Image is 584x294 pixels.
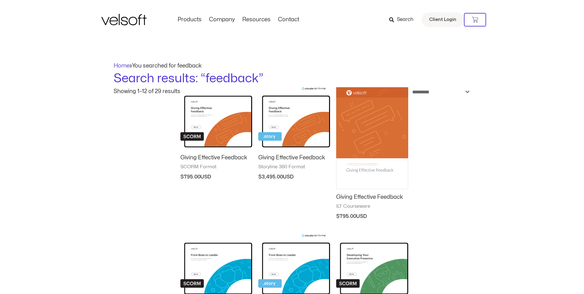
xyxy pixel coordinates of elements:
a: Giving Effective Feedback [180,154,252,161]
img: Giving Effective Feedback [258,87,330,150]
span: $ [258,174,262,179]
img: Giving Effective Feedback [180,87,252,150]
span: Client Login [429,16,456,24]
a: ContactMenu Toggle [274,16,303,23]
bdi: 3,495.00 [258,174,283,179]
a: Giving Effective Feedback [258,154,330,161]
img: Velsoft Training Materials [101,14,147,25]
span: ILT Courseware [336,203,408,210]
span: Storyline 360 Format [258,164,330,170]
img: Giving Effective Feedback [336,87,408,189]
a: ResourcesMenu Toggle [239,16,274,23]
span: » [114,63,202,68]
bdi: 795.00 [336,214,356,219]
a: Search [389,14,418,25]
h1: Search results: “feedback” [114,70,471,87]
span: SCORM Format [180,164,252,170]
a: Giving Effective Feedback [336,194,408,201]
span: $ [180,174,184,179]
span: $ [336,214,340,219]
a: CompanyMenu Toggle [205,16,239,23]
bdi: 795.00 [180,174,200,179]
a: Client Login [421,12,464,27]
a: Home [114,63,130,68]
span: Search [397,16,413,24]
span: You searched for feedback [132,63,202,68]
select: Shop order [408,87,471,97]
nav: Menu [174,16,303,23]
a: ProductsMenu Toggle [174,16,205,23]
p: Showing 1–12 of 29 results [114,87,180,96]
